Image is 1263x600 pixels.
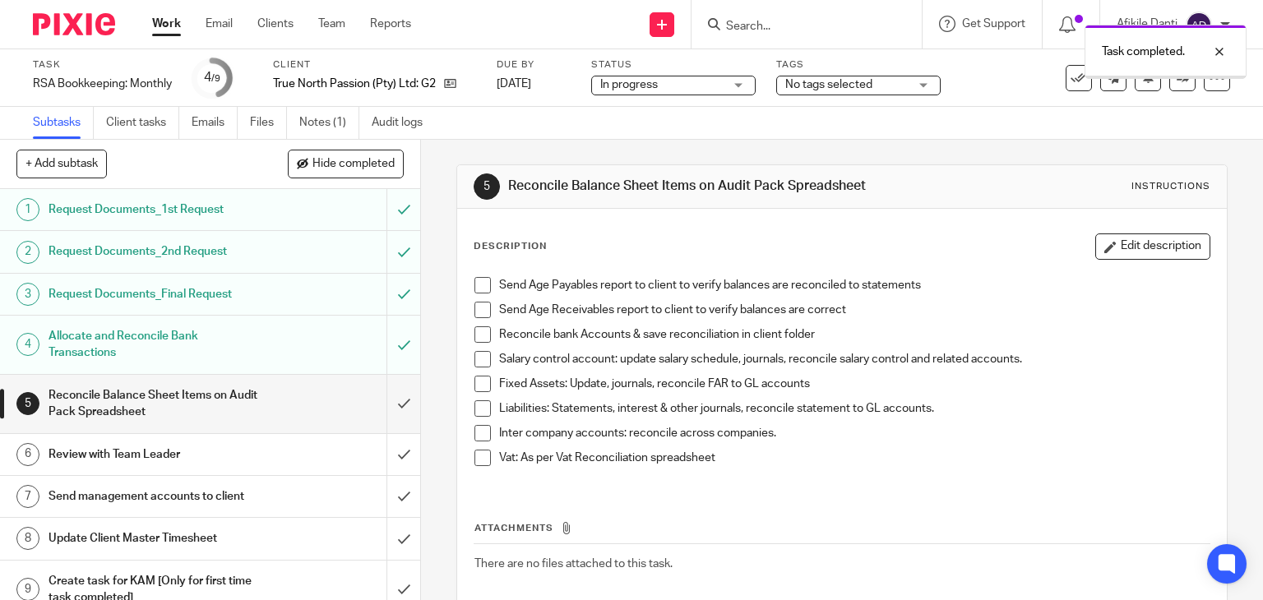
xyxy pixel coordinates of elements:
[49,484,263,509] h1: Send management accounts to client
[106,107,179,139] a: Client tasks
[49,282,263,307] h1: Request Documents_Final Request
[299,107,359,139] a: Notes (1)
[49,526,263,551] h1: Update Client Master Timesheet
[499,400,1210,417] p: Liabilities: Statements, interest & other journals, reconcile statement to GL accounts.
[600,79,658,90] span: In progress
[499,277,1210,293] p: Send Age Payables report to client to verify balances are reconciled to statements
[499,450,1210,466] p: Vat: As per Vat Reconciliation spreadsheet
[497,58,571,72] label: Due by
[16,198,39,221] div: 1
[49,197,263,222] h1: Request Documents_1st Request
[1186,12,1212,38] img: svg%3E
[152,16,181,32] a: Work
[785,79,872,90] span: No tags selected
[33,76,172,92] div: RSA Bookkeeping: Monthly
[49,239,263,264] h1: Request Documents_2nd Request
[16,443,39,466] div: 6
[16,150,107,178] button: + Add subtask
[474,240,547,253] p: Description
[33,13,115,35] img: Pixie
[499,351,1210,367] p: Salary control account: update salary schedule, journals, reconcile salary control and related ac...
[474,173,500,200] div: 5
[33,107,94,139] a: Subtasks
[16,333,39,356] div: 4
[1095,233,1210,260] button: Edit description
[273,76,436,92] p: True North Passion (Pty) Ltd: G2016
[16,241,39,264] div: 2
[49,324,263,366] h1: Allocate and Reconcile Bank Transactions
[508,178,877,195] h1: Reconcile Balance Sheet Items on Audit Pack Spreadsheet
[499,425,1210,441] p: Inter company accounts: reconcile across companies.
[591,58,756,72] label: Status
[499,376,1210,392] p: Fixed Assets: Update, journals, reconcile FAR to GL accounts
[474,558,673,570] span: There are no files attached to this task.
[16,485,39,508] div: 7
[273,58,476,72] label: Client
[16,392,39,415] div: 5
[497,78,531,90] span: [DATE]
[49,442,263,467] h1: Review with Team Leader
[16,283,39,306] div: 3
[257,16,294,32] a: Clients
[499,326,1210,343] p: Reconcile bank Accounts & save reconciliation in client folder
[33,58,172,72] label: Task
[204,68,220,87] div: 4
[312,158,395,171] span: Hide completed
[372,107,435,139] a: Audit logs
[370,16,411,32] a: Reports
[206,16,233,32] a: Email
[1131,180,1210,193] div: Instructions
[288,150,404,178] button: Hide completed
[211,74,220,83] small: /9
[1102,44,1185,60] p: Task completed.
[499,302,1210,318] p: Send Age Receivables report to client to verify balances are correct
[16,527,39,550] div: 8
[250,107,287,139] a: Files
[49,383,263,425] h1: Reconcile Balance Sheet Items on Audit Pack Spreadsheet
[474,524,553,533] span: Attachments
[192,107,238,139] a: Emails
[318,16,345,32] a: Team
